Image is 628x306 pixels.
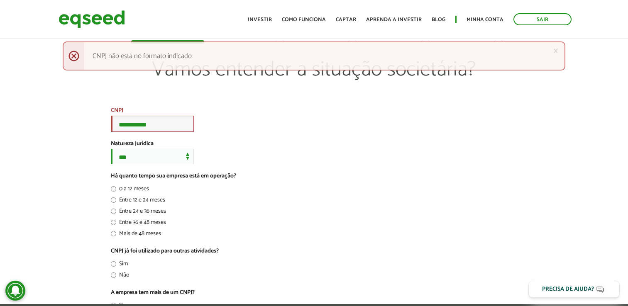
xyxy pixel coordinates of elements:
label: Entre 24 e 36 meses [111,209,166,217]
input: Mais de 48 meses [111,231,116,236]
label: Sim [111,261,128,270]
a: Minha conta [467,17,503,22]
a: Investir [248,17,272,22]
div: CNPJ não está no formato indicado [63,41,565,70]
input: Entre 36 e 48 meses [111,220,116,225]
label: Entre 36 e 48 meses [111,220,166,228]
input: 0 a 12 meses [111,186,116,192]
label: Não [111,272,130,281]
label: CNPJ já foi utilizado para outras atividades? [111,248,219,254]
p: Vamos entender a situação societária? [131,57,497,107]
input: Não [111,272,116,278]
label: 0 a 12 meses [111,186,149,194]
label: CNPJ [111,108,123,114]
a: Captar [336,17,356,22]
input: Entre 24 e 36 meses [111,209,116,214]
label: Há quanto tempo sua empresa está em operação? [111,173,236,179]
img: EqSeed [59,8,125,30]
label: Entre 12 e 24 meses [111,197,165,206]
label: A empresa tem mais de um CNPJ? [111,290,195,296]
a: Como funciona [282,17,326,22]
input: Entre 12 e 24 meses [111,197,116,203]
a: Aprenda a investir [366,17,422,22]
a: Sair [513,13,572,25]
label: Natureza Jurídica [111,141,154,147]
label: Mais de 48 meses [111,231,161,239]
a: Blog [432,17,445,22]
input: Sim [111,261,116,267]
a: × [553,46,558,55]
